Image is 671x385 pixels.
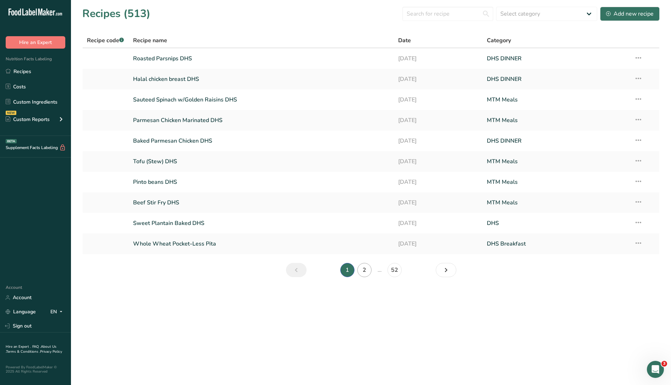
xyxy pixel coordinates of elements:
[487,113,626,128] a: MTM Meals
[402,7,493,21] input: Search for recipe
[487,175,626,189] a: MTM Meals
[133,236,390,251] a: Whole Wheat Pocket-Less Pita
[487,72,626,87] a: DHS DINNER
[398,133,478,148] a: [DATE]
[436,263,456,277] a: Next page
[606,10,654,18] div: Add new recipe
[357,263,372,277] a: Page 2.
[487,92,626,107] a: MTM Meals
[6,111,16,115] div: NEW
[398,36,411,45] span: Date
[398,113,478,128] a: [DATE]
[133,195,390,210] a: Beef Stir Fry DHS
[487,236,626,251] a: DHS Breakfast
[661,361,667,367] span: 3
[398,51,478,66] a: [DATE]
[398,72,478,87] a: [DATE]
[133,72,390,87] a: Halal chicken breast DHS
[6,139,17,143] div: BETA
[82,6,150,22] h1: Recipes (513)
[398,92,478,107] a: [DATE]
[133,113,390,128] a: Parmesan Chicken Marinated DHS
[133,92,390,107] a: Sauteed Spinach w/Golden Raisins DHS
[398,216,478,231] a: [DATE]
[398,195,478,210] a: [DATE]
[487,133,626,148] a: DHS DINNER
[600,7,660,21] button: Add new recipe
[6,344,31,349] a: Hire an Expert .
[398,175,478,189] a: [DATE]
[87,37,124,44] span: Recipe code
[133,133,390,148] a: Baked Parmesan Chicken DHS
[50,308,65,316] div: EN
[6,344,56,354] a: About Us .
[6,36,65,49] button: Hire an Expert
[6,116,50,123] div: Custom Reports
[398,236,478,251] a: [DATE]
[6,349,40,354] a: Terms & Conditions .
[6,365,65,374] div: Powered By FoodLabelMaker © 2025 All Rights Reserved
[133,154,390,169] a: Tofu (Stew) DHS
[133,36,167,45] span: Recipe name
[487,154,626,169] a: MTM Meals
[133,51,390,66] a: Roasted Parsnips DHS
[647,361,664,378] iframe: Intercom live chat
[487,36,511,45] span: Category
[133,175,390,189] a: Pinto beans DHS
[40,349,62,354] a: Privacy Policy
[487,216,626,231] a: DHS
[6,306,36,318] a: Language
[387,263,402,277] a: Page 52.
[133,216,390,231] a: Sweet Plantain Baked DHS
[32,344,41,349] a: FAQ .
[487,51,626,66] a: DHS DINNER
[398,154,478,169] a: [DATE]
[487,195,626,210] a: MTM Meals
[286,263,307,277] a: Previous page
